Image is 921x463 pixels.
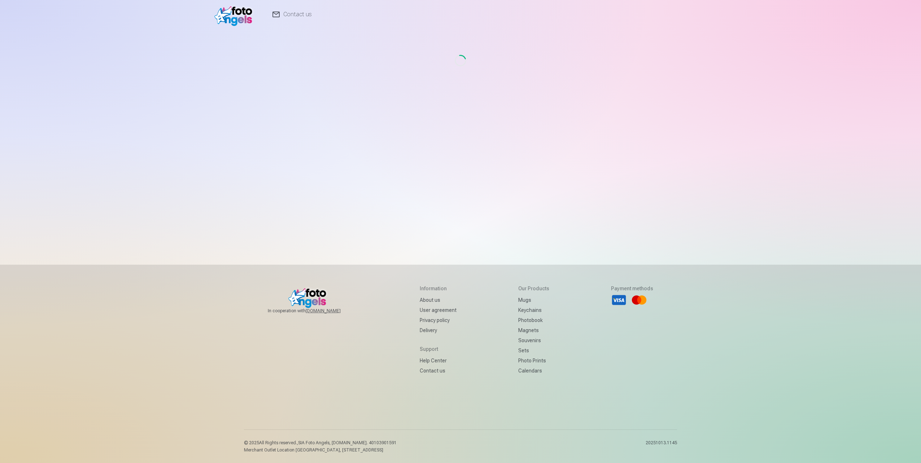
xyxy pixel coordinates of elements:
p: Merchant Outlet Location [GEOGRAPHIC_DATA], [STREET_ADDRESS] [244,447,397,453]
a: Help Center [420,356,457,366]
a: Delivery [420,325,457,335]
a: Souvenirs [518,335,549,345]
a: About us [420,295,457,305]
span: In cooperation with [268,308,358,314]
a: Calendars [518,366,549,376]
a: [DOMAIN_NAME] [306,308,358,314]
h5: Support [420,345,457,353]
a: Mugs [518,295,549,305]
a: Privacy policy [420,315,457,325]
a: Contact us [420,366,457,376]
p: © 2025 All Rights reserved. , [244,440,397,446]
a: Photobook [518,315,549,325]
h5: Payment methods [611,285,653,292]
img: /v1 [214,3,256,26]
p: 20251013.1145 [646,440,677,453]
a: Magnets [518,325,549,335]
span: SIA Foto Angels, [DOMAIN_NAME]. 40103901591 [298,440,397,445]
li: Visa [611,292,627,308]
h5: Our products [518,285,549,292]
h5: Information [420,285,457,292]
a: Keychains [518,305,549,315]
li: Mastercard [631,292,647,308]
a: Sets [518,345,549,356]
a: User agreement [420,305,457,315]
a: Photo prints [518,356,549,366]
